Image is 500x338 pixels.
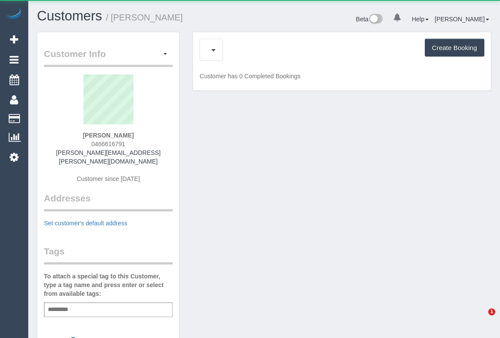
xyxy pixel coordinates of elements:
[37,8,102,23] a: Customers
[488,308,495,315] span: 1
[356,16,383,23] a: Beta
[200,72,484,80] p: Customer has 0 Completed Bookings
[44,220,127,227] a: Set customer's default address
[91,141,125,147] span: 0466616791
[56,149,160,165] a: [PERSON_NAME][EMAIL_ADDRESS][PERSON_NAME][DOMAIN_NAME]
[44,47,173,67] legend: Customer Info
[470,308,491,329] iframe: Intercom live chat
[425,39,484,57] button: Create Booking
[5,9,23,21] img: Automaid Logo
[44,245,173,264] legend: Tags
[412,16,429,23] a: Help
[435,16,489,23] a: [PERSON_NAME]
[106,13,183,22] small: / [PERSON_NAME]
[44,272,173,298] label: To attach a special tag to this Customer, type a tag name and press enter or select from availabl...
[83,132,133,139] strong: [PERSON_NAME]
[368,14,383,25] img: New interface
[77,175,140,182] span: Customer since [DATE]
